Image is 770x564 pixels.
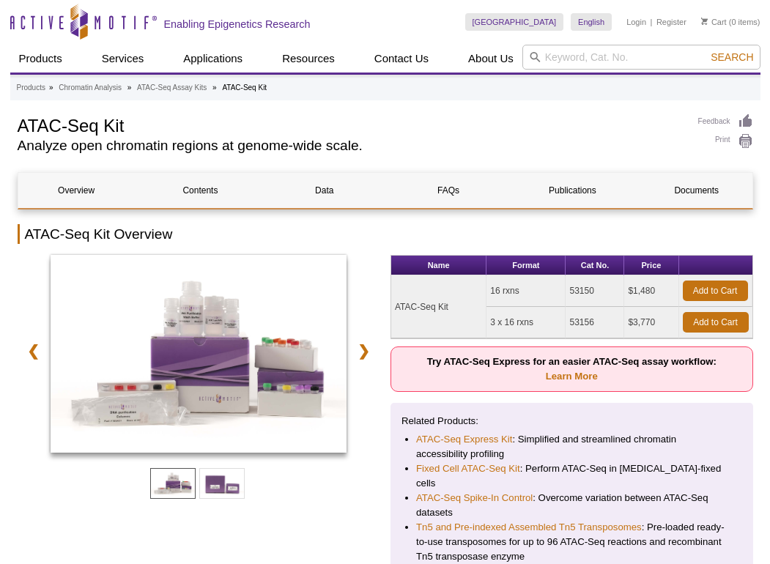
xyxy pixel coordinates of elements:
a: ATAC-Seq Kit [51,255,347,457]
a: Chromatin Analysis [59,81,122,94]
h2: ATAC-Seq Kit Overview [18,224,753,244]
a: English [571,13,612,31]
a: ATAC-Seq Assay Kits [137,81,207,94]
a: Feedback [698,114,753,130]
th: Name [391,256,486,275]
a: Register [656,17,686,27]
a: ATAC-Seq Spike-In Control [416,491,533,505]
span: Search [711,51,753,63]
li: : Pre-loaded ready-to-use transposomes for up to 96 ATAC-Seq reactions and recombinant Tn5 transp... [416,520,728,564]
a: About Us [459,45,522,73]
a: Cart [701,17,727,27]
a: ATAC-Seq Express Kit [416,432,512,447]
a: Add to Cart [683,312,749,333]
button: Search [706,51,758,64]
h2: Analyze open chromatin regions at genome-wide scale. [18,139,684,152]
a: ❮ [18,334,49,368]
td: 3 x 16 rxns [486,307,566,338]
a: Login [626,17,646,27]
a: Add to Cart [683,281,748,301]
a: Services [93,45,153,73]
th: Format [486,256,566,275]
a: Learn More [546,371,598,382]
img: Your Cart [701,18,708,25]
li: | [651,13,653,31]
strong: Try ATAC-Seq Express for an easier ATAC-Seq assay workflow: [427,356,717,382]
a: ❯ [348,334,380,368]
a: Overview [18,173,135,208]
li: » [212,84,217,92]
input: Keyword, Cat. No. [522,45,760,70]
li: » [127,84,132,92]
li: » [49,84,53,92]
a: Applications [174,45,251,73]
a: Data [266,173,382,208]
a: FAQs [390,173,506,208]
td: 53156 [566,307,624,338]
li: : Perform ATAC-Seq in [MEDICAL_DATA]-fixed cells [416,461,728,491]
a: Resources [273,45,344,73]
h1: ATAC-Seq Kit [18,114,684,136]
a: Tn5 and Pre-indexed Assembled Tn5 Transposomes [416,520,642,535]
td: 53150 [566,275,624,307]
a: Contact Us [366,45,437,73]
li: (0 items) [701,13,760,31]
h2: Enabling Epigenetics Research [164,18,311,31]
img: ATAC-Seq Kit [51,255,347,453]
a: Print [698,133,753,149]
a: Contents [142,173,259,208]
td: 16 rxns [486,275,566,307]
li: : Overcome variation between ATAC-Seq datasets [416,491,728,520]
a: Products [17,81,45,94]
td: ATAC-Seq Kit [391,275,486,338]
td: $3,770 [624,307,678,338]
a: Products [10,45,71,73]
a: Publications [514,173,631,208]
th: Cat No. [566,256,624,275]
td: $1,480 [624,275,678,307]
a: Fixed Cell ATAC-Seq Kit [416,461,520,476]
li: ATAC-Seq Kit [222,84,267,92]
li: : Simplified and streamlined chromatin accessibility profiling [416,432,728,461]
a: Documents [638,173,755,208]
a: [GEOGRAPHIC_DATA] [465,13,564,31]
th: Price [624,256,678,275]
p: Related Products: [401,414,742,428]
